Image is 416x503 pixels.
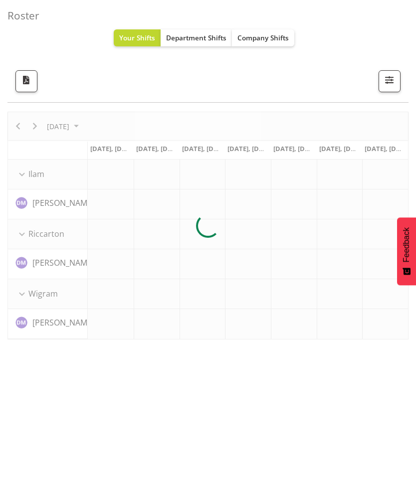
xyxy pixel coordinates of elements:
button: Your Shifts [114,29,161,46]
h4: Roster [7,10,401,21]
button: Filter Shifts [379,70,401,92]
button: Download a PDF of the roster according to the set date range. [15,70,37,92]
button: Feedback - Show survey [397,217,416,285]
span: Feedback [402,227,411,262]
span: Company Shifts [237,33,289,42]
span: Department Shifts [166,33,226,42]
button: Company Shifts [232,29,294,46]
button: Department Shifts [161,29,232,46]
span: Your Shifts [119,33,155,42]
